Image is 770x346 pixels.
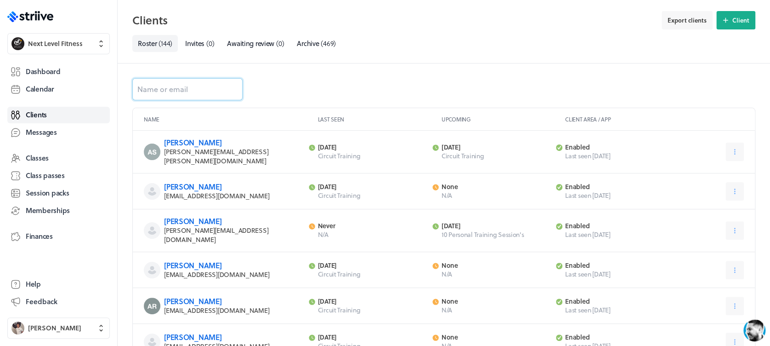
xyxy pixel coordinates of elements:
span: Awaiting review [227,38,274,48]
span: [EMAIL_ADDRESS][DOMAIN_NAME] [164,270,269,279]
input: Name or email [132,78,243,100]
span: ( 469 ) [321,38,336,48]
span: [PERSON_NAME] [28,323,81,333]
span: Session packs [26,188,69,198]
span: Client [732,16,749,24]
button: Ben Robinson[PERSON_NAME] [7,317,110,339]
span: enabled [565,296,589,306]
span: [EMAIL_ADDRESS][DOMAIN_NAME] [164,306,269,315]
a: Finances [7,228,110,245]
p: [DATE] [442,143,550,151]
p: Last seen [318,115,438,123]
div: US[PERSON_NAME]Typically replies in a few minutes [28,6,172,24]
a: [PERSON_NAME] [164,137,221,148]
p: Upcoming [442,115,561,123]
p: N/A [318,230,427,239]
a: Archive(469) [291,35,341,52]
p: Name [144,115,314,123]
a: [PERSON_NAME] [164,216,221,226]
span: enabled [565,142,589,152]
p: N/A [442,306,550,315]
p: 10 Personal Training Session's [442,230,550,239]
span: Last seen [DATE] [565,230,674,239]
a: Roster(144) [132,35,178,52]
span: Archive [297,38,319,48]
span: ( 144 ) [159,38,172,48]
p: [DATE] [318,297,427,306]
a: Awaiting review(0) [221,35,289,52]
span: Finances [26,231,53,241]
a: [PERSON_NAME] [164,260,221,271]
p: Circuit Training [318,270,427,279]
span: Messages [26,127,57,137]
button: Next Level FitnessNext Level Fitness [7,33,110,54]
div: [PERSON_NAME] [51,6,131,16]
a: [PERSON_NAME] [164,181,221,192]
p: Circuit Training [318,151,427,161]
p: N/A [442,270,550,279]
span: ( 0 ) [276,38,284,48]
a: Session packs [7,185,110,202]
a: Memberships [7,202,110,219]
a: Dashboard [7,63,110,80]
span: Calendar [26,84,54,94]
span: enabled [565,260,589,270]
span: [PERSON_NAME][EMAIL_ADDRESS][PERSON_NAME][DOMAIN_NAME] [164,147,268,166]
img: US [28,6,44,23]
p: [DATE] [318,261,427,270]
img: Ben Robinson [11,322,24,334]
h2: Clients [132,11,656,29]
p: [DATE] [318,183,427,191]
a: Help [7,276,110,293]
a: Class passes [7,167,110,184]
p: Circuit Training [318,306,427,315]
span: Help [26,279,41,289]
p: None [442,261,550,270]
a: Calendar [7,81,110,98]
p: Client area / App [565,115,744,123]
span: [PERSON_NAME][EMAIL_ADDRESS][DOMAIN_NAME] [164,225,268,244]
button: />GIF [140,275,159,301]
img: Aaron Smith [144,144,160,160]
iframe: gist-messenger-bubble-iframe [743,319,765,341]
p: Circuit Training [442,151,550,161]
p: [DATE] [442,222,550,230]
p: [DATE] [318,333,427,341]
span: Classes [26,153,49,163]
span: ( 0 ) [206,38,214,48]
span: Export clients [668,16,707,24]
p: None [442,333,550,341]
span: Feedback [26,297,57,306]
button: Client [716,11,755,29]
span: Clients [26,110,47,120]
span: Class passes [26,171,65,180]
div: Typically replies in a few minutes [51,17,131,23]
a: Messages [7,124,110,141]
span: enabled [565,182,589,191]
span: Memberships [26,206,70,215]
span: Roster [138,38,157,48]
a: Classes [7,150,110,167]
img: Alan Robinson [144,298,160,314]
span: Last seen [DATE] [565,306,674,315]
p: [DATE] [318,143,427,151]
g: /> [143,283,156,291]
span: Last seen [DATE] [565,270,674,279]
span: Last seen [DATE] [565,191,674,200]
a: Clients [7,107,110,123]
button: Feedback [7,294,110,310]
a: [PERSON_NAME] [164,332,221,342]
nav: Tabs [132,35,755,52]
a: Invites(0) [180,35,220,52]
p: N/A [442,191,550,200]
span: enabled [565,221,589,231]
span: Invites [185,38,204,48]
span: Dashboard [26,67,60,76]
p: Circuit Training [318,191,427,200]
span: [EMAIL_ADDRESS][DOMAIN_NAME] [164,191,269,201]
p: None [442,297,550,306]
a: [PERSON_NAME] [164,296,221,306]
p: None [442,183,550,191]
